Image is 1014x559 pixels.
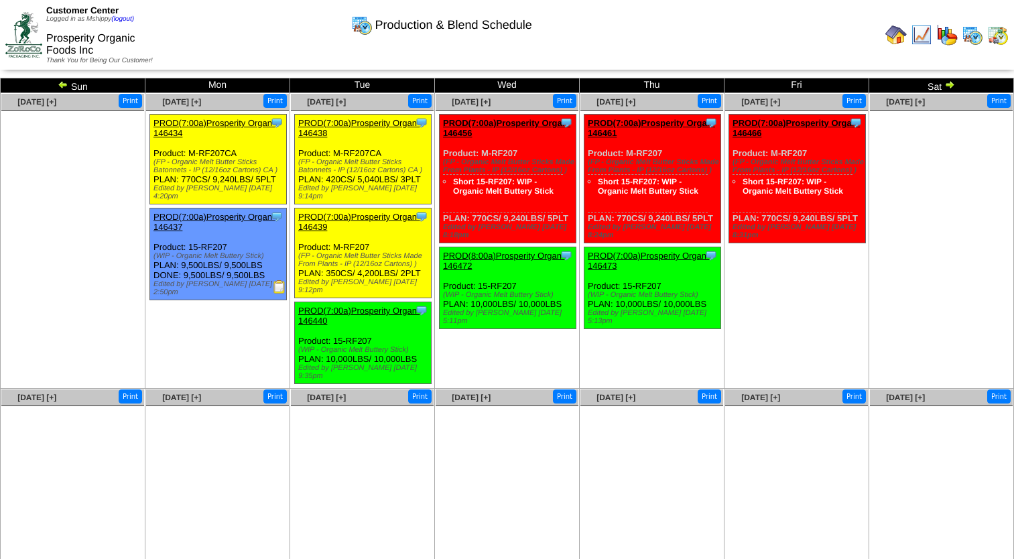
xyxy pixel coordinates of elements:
a: Short 15-RF207: WIP - Organic Melt Buttery Stick [598,177,698,196]
a: PROD(7:00a)Prosperity Organ-146440 [298,306,420,326]
img: Tooltip [704,249,718,262]
span: Production & Blend Schedule [375,18,532,32]
a: [DATE] [+] [596,393,635,402]
img: Tooltip [415,304,428,317]
a: PROD(8:00a)Prosperity Organ-146472 [443,251,564,271]
div: Product: M-RF207 PLAN: 770CS / 9,240LBS / 5PLT [440,115,576,243]
a: [DATE] [+] [307,97,346,107]
div: Product: M-RF207CA PLAN: 770CS / 9,240LBS / 5PLT [150,115,287,204]
div: (WIP - Organic Melt Buttery Stick) [588,291,720,299]
a: PROD(7:00a)Prosperity Organ-146473 [588,251,709,271]
div: Product: 15-RF207 PLAN: 10,000LBS / 10,000LBS [295,302,432,384]
img: Tooltip [270,116,283,129]
div: (FP - Organic Melt Butter Sticks Batonnets - IP (12/16oz Cartons) CA ) [298,158,431,174]
a: Short 15-RF207: WIP - Organic Melt Buttery Stick [743,177,843,196]
a: PROD(7:00a)Prosperity Organ-146439 [298,212,420,232]
img: calendarinout.gif [987,24,1009,46]
a: [DATE] [+] [17,393,56,402]
div: Edited by [PERSON_NAME] [DATE] 2:50pm [153,280,286,296]
div: (WIP - Organic Melt Buttery Stick) [443,291,576,299]
div: (WIP - Organic Melt Buttery Stick) [153,252,286,260]
a: Short 15-RF207: WIP - Organic Melt Buttery Stick [453,177,554,196]
div: Product: M-RF207CA PLAN: 420CS / 5,040LBS / 3PLT [295,115,432,204]
button: Print [987,389,1011,403]
a: [DATE] [+] [741,393,780,402]
img: Tooltip [560,116,573,129]
span: Logged in as Mshippy [46,15,134,23]
img: home.gif [885,24,907,46]
img: ZoRoCo_Logo(Green%26Foil)%20jpg.webp [5,12,42,57]
td: Sun [1,78,145,93]
a: PROD(7:00a)Prosperity Organ-146466 [733,118,860,138]
div: Edited by [PERSON_NAME] [DATE] 9:12pm [298,278,431,294]
div: Edited by [PERSON_NAME] [DATE] 8:18pm [443,223,576,239]
a: PROD(7:00a)Prosperity Organ-146438 [298,118,420,138]
div: Edited by [PERSON_NAME] [DATE] 5:13pm [588,309,720,325]
span: [DATE] [+] [886,393,925,402]
td: Fri [724,78,869,93]
img: Tooltip [849,116,863,129]
a: [DATE] [+] [886,97,925,107]
span: Thank You for Being Our Customer! [46,57,153,64]
div: Edited by [PERSON_NAME] [DATE] 8:24pm [588,223,720,239]
a: [DATE] [+] [162,97,201,107]
a: PROD(7:00a)Prosperity Organ-146437 [153,212,275,232]
img: arrowleft.gif [58,79,68,90]
div: Edited by [PERSON_NAME] [DATE] 9:14pm [298,184,431,200]
a: (logout) [111,15,134,23]
img: Tooltip [415,116,428,129]
button: Print [408,94,432,108]
div: Product: M-RF207 PLAN: 770CS / 9,240LBS / 5PLT [729,115,866,243]
img: Tooltip [270,210,283,223]
div: (FP - Organic Melt Butter Sticks Made From Plants - IP (12/16oz Cartons) ) [588,158,720,174]
button: Print [553,389,576,403]
button: Print [842,389,866,403]
div: Product: 15-RF207 PLAN: 10,000LBS / 10,000LBS [584,247,721,329]
img: Production Report [273,280,286,294]
div: Product: M-RF207 PLAN: 350CS / 4,200LBS / 2PLT [295,208,432,298]
img: calendarprod.gif [962,24,983,46]
div: Product: 15-RF207 PLAN: 9,500LBS / 9,500LBS DONE: 9,500LBS / 9,500LBS [150,208,287,300]
img: Tooltip [704,116,718,129]
a: [DATE] [+] [452,97,491,107]
button: Print [119,389,142,403]
img: graph.gif [936,24,958,46]
button: Print [119,94,142,108]
button: Print [263,94,287,108]
a: PROD(7:00a)Prosperity Organ-146434 [153,118,275,138]
a: [DATE] [+] [596,97,635,107]
button: Print [698,94,721,108]
img: Tooltip [415,210,428,223]
div: (FP - Organic Melt Butter Sticks Batonnets - IP (12/16oz Cartons) CA ) [153,158,286,174]
a: [DATE] [+] [307,393,346,402]
button: Print [698,389,721,403]
div: Product: M-RF207 PLAN: 770CS / 9,240LBS / 5PLT [584,115,721,243]
a: [DATE] [+] [452,393,491,402]
div: (WIP - Organic Melt Buttery Stick) [298,346,431,354]
td: Sat [869,78,1014,93]
td: Tue [290,78,435,93]
td: Wed [435,78,580,93]
a: [DATE] [+] [162,393,201,402]
span: Prosperity Organic Foods Inc [46,33,135,56]
a: [DATE] [+] [17,97,56,107]
img: Tooltip [560,249,573,262]
div: (FP - Organic Melt Butter Sticks Made From Plants - IP (12/16oz Cartons) ) [733,158,865,174]
span: [DATE] [+] [741,97,780,107]
td: Thu [580,78,724,93]
img: line_graph.gif [911,24,932,46]
div: Edited by [PERSON_NAME] [DATE] 4:20pm [153,184,286,200]
a: PROD(7:00a)Prosperity Organ-146456 [443,118,570,138]
a: PROD(7:00a)Prosperity Organ-146461 [588,118,715,138]
div: Edited by [PERSON_NAME] [DATE] 5:11pm [443,309,576,325]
